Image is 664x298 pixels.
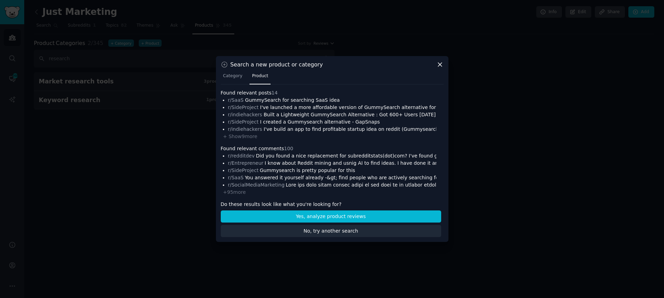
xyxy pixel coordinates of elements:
[228,105,259,110] span: r/SideProject
[228,175,244,180] span: r/SaaS
[228,160,264,166] span: r/Entrepreneur
[228,118,436,126] h4: I created a Gummysearch alternative - GapSnaps
[228,174,436,181] h4: You answered it yourself already -&gt; find people who are actively searching for it You can chec...
[228,104,436,111] h4: I've launched a more affordable version of GummySearch alternative for indies hackers
[221,210,441,223] button: Yes, analyze product reviews
[228,126,262,132] span: r/indiehackers
[228,112,262,117] span: r/indiehackers
[228,97,244,103] span: r/SaaS
[228,181,436,189] h4: Lore ips dolo sitam consec adipi el sed doei te in utlabor etdolorem aliquae. * **Admini** – Veni...
[284,146,293,151] span: 100
[221,71,245,85] a: Category
[228,167,436,174] h4: Gummysearch is pretty popular for this
[228,182,285,188] span: r/SocialMediaMarketing
[228,119,259,125] span: r/SideProject
[228,111,436,118] h4: Built a Lightweight GummySearch Alternative : Got 600+ Users [DATE] (and revenue)
[221,145,441,152] h3: Found relevant comments
[228,152,436,160] h4: Did you found a nice replacement for subredditstats(dot)com? I've found gummysearch, but it lacks...
[228,126,436,133] h4: I've build an app to find profitable startup idea on reddit (Gummysearch alternative)
[221,189,246,195] span: + 95 more
[249,71,271,85] a: Product
[228,97,436,104] h4: GummySearch for searching SaaS idea
[271,90,278,96] span: 14
[230,61,323,68] h3: Search a new product or category
[221,201,441,208] p: Do these results look like what you're looking for?
[221,225,441,237] button: No, try another search
[228,160,436,167] h4: I know about Reddit mining and usnig AI to find ideas. I have done it and there are tools like Gu...
[228,168,259,173] span: r/SideProject
[252,73,268,79] span: Product
[221,134,257,139] span: + Show 9 more
[221,89,441,97] h3: Found relevant posts
[228,153,255,159] span: r/redditdev
[223,73,243,79] span: Category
